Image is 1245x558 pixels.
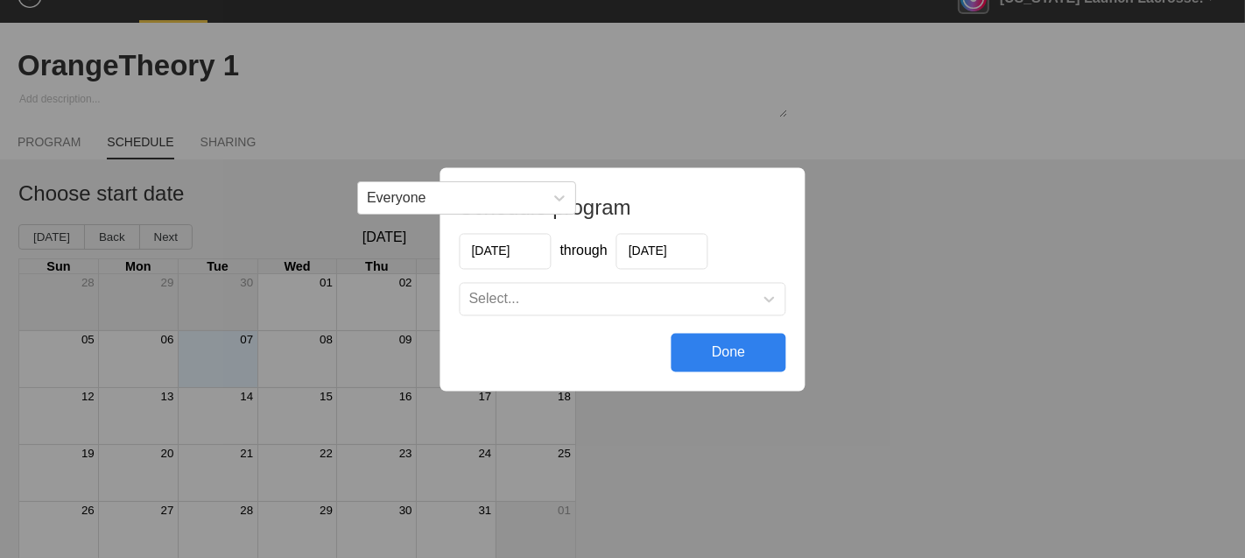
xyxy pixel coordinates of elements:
[460,195,786,220] h1: Schedule program
[1157,474,1245,558] iframe: Chat Widget
[560,244,608,258] span: through
[672,333,786,371] div: Done
[367,190,426,206] div: Everyone
[469,291,520,307] div: Select...
[616,233,708,269] input: End Date
[460,233,552,269] input: Start Date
